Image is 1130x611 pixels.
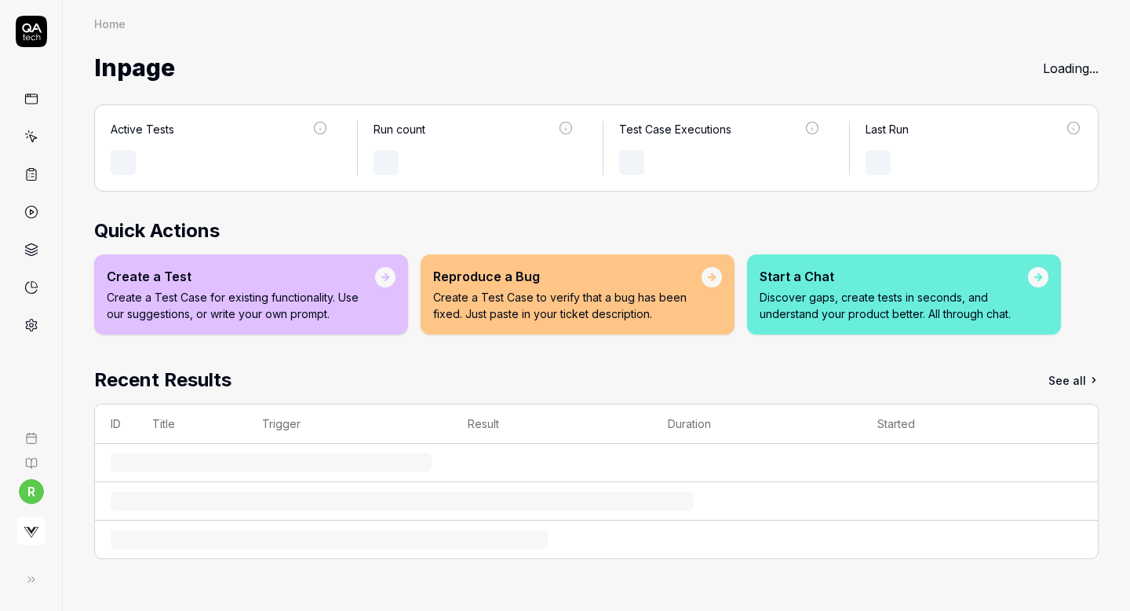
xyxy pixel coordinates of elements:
div: Test Case Executions [619,121,731,137]
span: Inpage [94,47,175,89]
div: Reproduce a Bug [433,267,702,286]
p: Create a Test Case for existing functionality. Use our suggestions, or write your own prompt. [107,289,375,322]
th: Result [452,404,652,444]
th: Trigger [246,404,452,444]
p: Create a Test Case to verify that a bug has been fixed. Just paste in your ticket description. [433,289,702,322]
img: Virtusize Logo [17,517,46,545]
div: Last Run [866,121,909,137]
p: Discover gaps, create tests in seconds, and understand your product better. All through chat. [760,289,1028,322]
div: Loading... [1043,59,1099,78]
div: Create a Test [107,267,375,286]
div: Start a Chat [760,267,1028,286]
button: Virtusize Logo [6,504,56,548]
th: Title [137,404,246,444]
button: r [19,479,44,504]
a: Documentation [6,445,56,470]
div: Home [94,16,126,31]
th: ID [95,404,137,444]
a: Book a call with us [6,419,56,445]
h2: Recent Results [94,366,231,394]
h2: Quick Actions [94,217,1099,245]
a: See all [1048,366,1099,394]
div: Run count [374,121,425,137]
th: Duration [652,404,862,444]
div: Active Tests [111,121,174,137]
th: Started [862,404,1066,444]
